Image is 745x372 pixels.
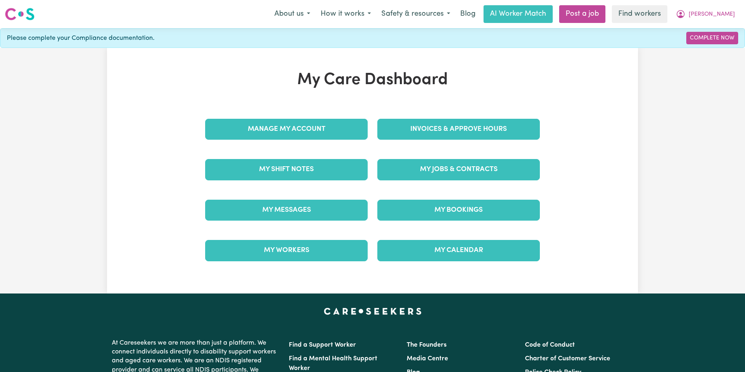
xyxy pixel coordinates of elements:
[377,159,540,180] a: My Jobs & Contracts
[200,70,545,90] h1: My Care Dashboard
[205,159,368,180] a: My Shift Notes
[205,119,368,140] a: Manage My Account
[612,5,667,23] a: Find workers
[407,355,448,362] a: Media Centre
[205,200,368,221] a: My Messages
[5,5,35,23] a: Careseekers logo
[377,240,540,261] a: My Calendar
[289,355,377,372] a: Find a Mental Health Support Worker
[525,355,610,362] a: Charter of Customer Service
[269,6,315,23] button: About us
[205,240,368,261] a: My Workers
[315,6,376,23] button: How it works
[484,5,553,23] a: AI Worker Match
[7,33,154,43] span: Please complete your Compliance documentation.
[324,308,422,314] a: Careseekers home page
[5,7,35,21] img: Careseekers logo
[525,342,575,348] a: Code of Conduct
[377,119,540,140] a: Invoices & Approve Hours
[289,342,356,348] a: Find a Support Worker
[559,5,605,23] a: Post a job
[377,200,540,221] a: My Bookings
[689,10,735,19] span: [PERSON_NAME]
[407,342,447,348] a: The Founders
[455,5,480,23] a: Blog
[671,6,740,23] button: My Account
[376,6,455,23] button: Safety & resources
[686,32,738,44] a: Complete Now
